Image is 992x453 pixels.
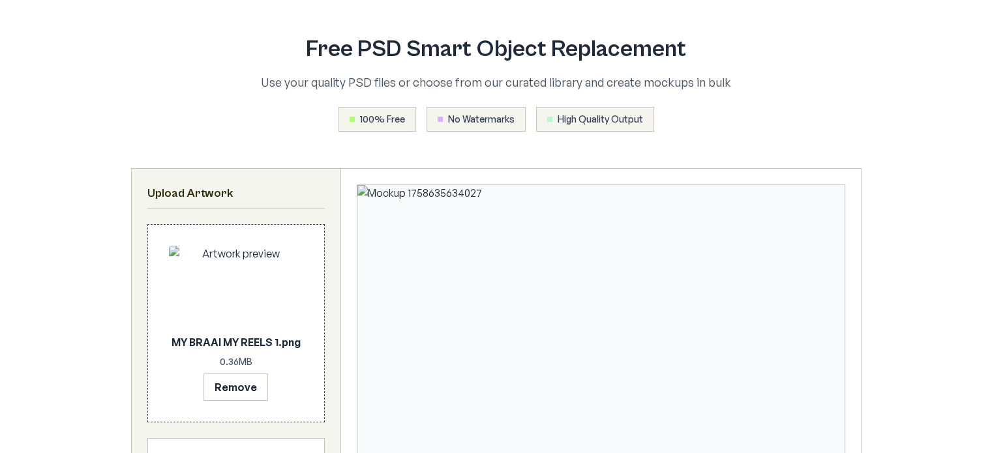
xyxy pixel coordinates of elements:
[360,113,405,126] span: 100% Free
[204,37,789,63] h1: Free PSD Smart Object Replacement
[558,113,643,126] span: High Quality Output
[169,246,303,329] img: Artwork preview
[169,334,303,350] p: MY BRAAI MY REELS 1.png
[204,73,789,91] p: Use your quality PSD files or choose from our curated library and create mockups in bulk
[147,184,325,203] h2: Upload Artwork
[448,113,515,126] span: No Watermarks
[203,373,268,401] button: Remove
[169,355,303,368] p: 0.36 MB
